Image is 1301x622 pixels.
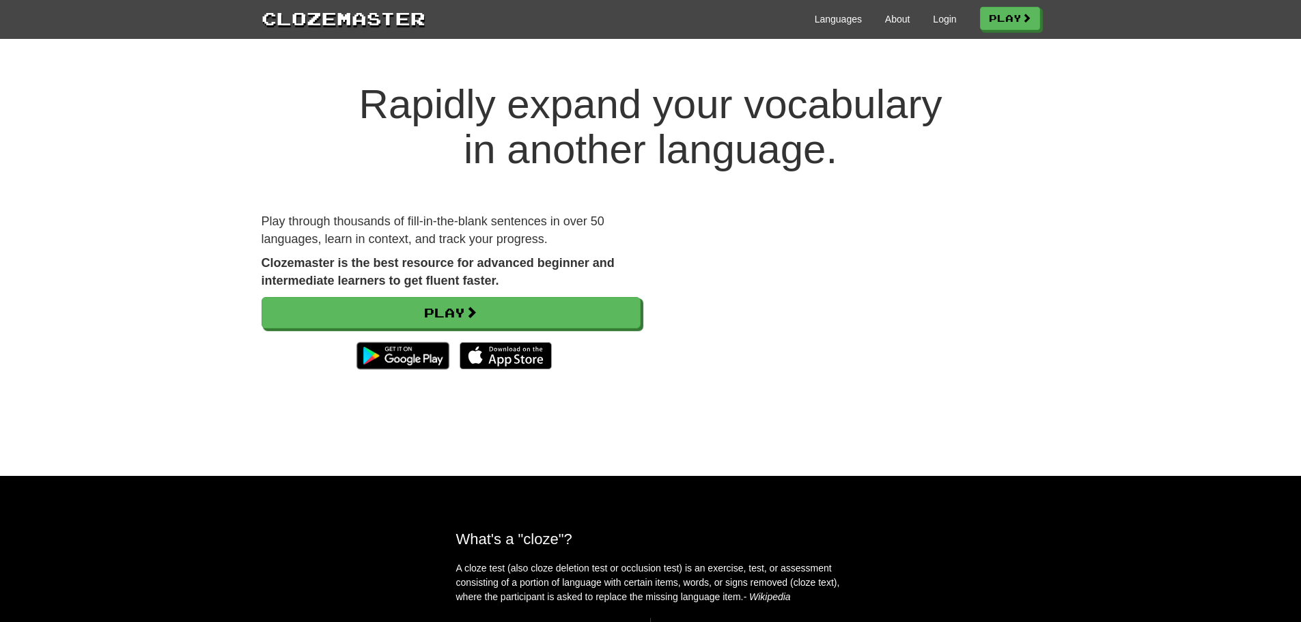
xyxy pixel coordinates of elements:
[933,12,956,26] a: Login
[262,5,425,31] a: Clozemaster
[744,591,791,602] em: - Wikipedia
[350,335,456,376] img: Get it on Google Play
[262,213,641,248] p: Play through thousands of fill-in-the-blank sentences in over 50 languages, learn in context, and...
[885,12,910,26] a: About
[262,297,641,328] a: Play
[815,12,862,26] a: Languages
[980,7,1040,30] a: Play
[262,256,615,287] strong: Clozemaster is the best resource for advanced beginner and intermediate learners to get fluent fa...
[460,342,552,369] img: Download_on_the_App_Store_Badge_US-UK_135x40-25178aeef6eb6b83b96f5f2d004eda3bffbb37122de64afbaef7...
[456,531,845,548] h2: What's a "cloze"?
[456,561,845,604] p: A cloze test (also cloze deletion test or occlusion test) is an exercise, test, or assessment con...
